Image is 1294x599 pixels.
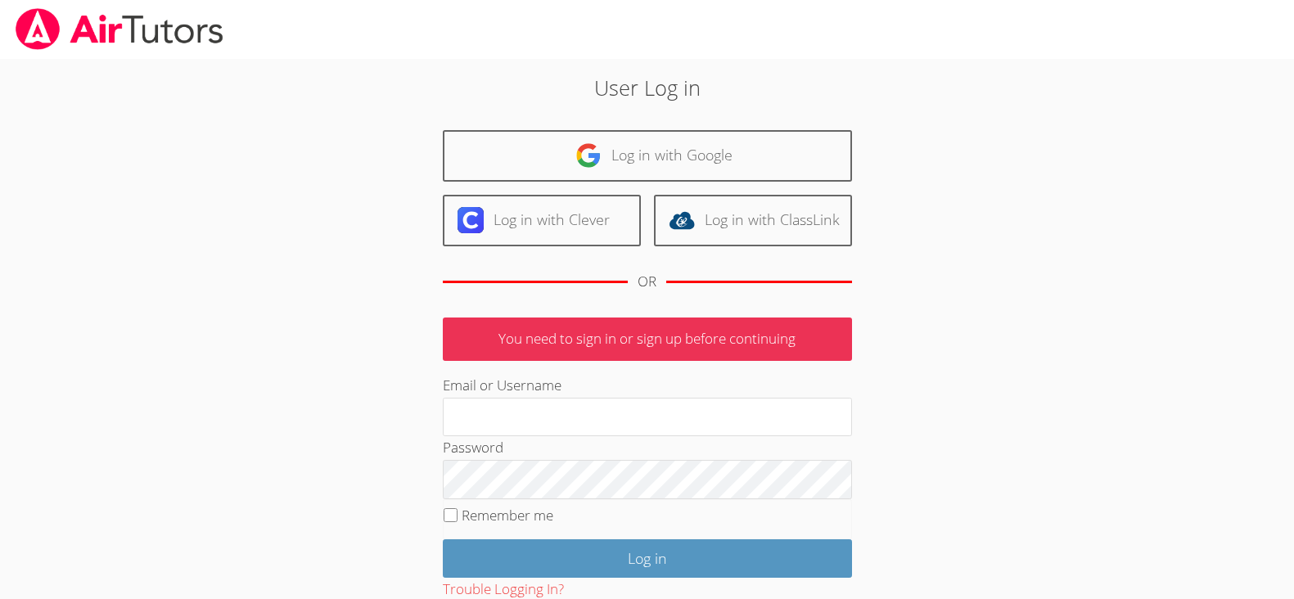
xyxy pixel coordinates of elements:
[443,539,852,578] input: Log in
[458,207,484,233] img: clever-logo-6eab21bc6e7a338710f1a6ff85c0baf02591cd810cc4098c63d3a4b26e2feb20.svg
[443,376,561,394] label: Email or Username
[443,318,852,361] p: You need to sign in or sign up before continuing
[462,506,553,525] label: Remember me
[638,270,656,294] div: OR
[669,207,695,233] img: classlink-logo-d6bb404cc1216ec64c9a2012d9dc4662098be43eaf13dc465df04b49fa7ab582.svg
[443,130,852,182] a: Log in with Google
[443,195,641,246] a: Log in with Clever
[654,195,852,246] a: Log in with ClassLink
[298,72,997,103] h2: User Log in
[14,8,225,50] img: airtutors_banner-c4298cdbf04f3fff15de1276eac7730deb9818008684d7c2e4769d2f7ddbe033.png
[443,438,503,457] label: Password
[575,142,602,169] img: google-logo-50288ca7cdecda66e5e0955fdab243c47b7ad437acaf1139b6f446037453330a.svg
